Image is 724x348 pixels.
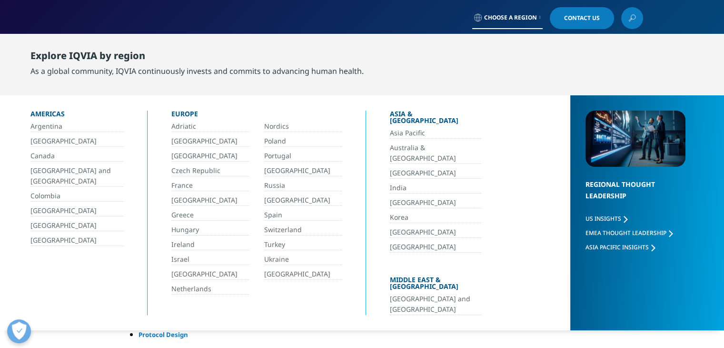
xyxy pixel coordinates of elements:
a: Ukraine [264,254,342,265]
span: EMEA Thought Leadership [585,229,666,237]
a: [GEOGRAPHIC_DATA] [171,269,249,280]
span: Asia Pacific Insights [585,243,649,251]
a: [GEOGRAPHIC_DATA] [30,136,123,147]
a: [GEOGRAPHIC_DATA] [390,168,481,179]
a: [GEOGRAPHIC_DATA] [30,235,123,246]
span: Choose a Region [484,14,537,21]
div: Regional Thought Leadership [585,179,685,214]
a: Nordics [264,121,342,132]
a: [GEOGRAPHIC_DATA] [171,136,249,147]
a: [GEOGRAPHIC_DATA] [390,227,481,238]
a: Russia [264,180,342,191]
a: Argentina [30,121,123,132]
a: [GEOGRAPHIC_DATA] [171,195,249,206]
a: India [390,183,481,194]
a: [GEOGRAPHIC_DATA] [264,195,342,206]
a: Czech Republic [171,165,249,176]
nav: Primary [161,33,643,78]
a: [GEOGRAPHIC_DATA] and [GEOGRAPHIC_DATA] [390,294,481,315]
a: [GEOGRAPHIC_DATA] [30,205,123,216]
a: Hungary [171,225,249,235]
span: Contact Us [564,15,600,21]
a: Switzerland [264,225,342,235]
a: Contact Us [550,7,614,29]
a: [GEOGRAPHIC_DATA] [30,220,123,231]
a: Turkey [264,239,342,250]
a: Ireland [171,239,249,250]
div: Europe [171,111,342,121]
a: Adriatic [171,121,249,132]
a: France [171,180,249,191]
a: Poland [264,136,342,147]
a: Asia Pacific [390,128,481,139]
a: US Insights [585,215,627,223]
a: [GEOGRAPHIC_DATA] [390,242,481,253]
a: Netherlands [171,284,249,295]
a: Colombia [30,191,123,202]
a: [GEOGRAPHIC_DATA] [171,151,249,162]
div: Middle East & [GEOGRAPHIC_DATA] [390,276,481,294]
a: EMEA Thought Leadership [585,229,673,237]
span: US Insights [585,215,621,223]
a: Asia Pacific Insights [585,243,655,251]
a: [GEOGRAPHIC_DATA] [264,269,342,280]
a: Protocol Design [139,329,615,340]
div: Americas [30,111,123,121]
a: Portugal [264,151,342,162]
a: [GEOGRAPHIC_DATA] and [GEOGRAPHIC_DATA] [30,165,123,187]
a: Canada [30,151,123,162]
a: [GEOGRAPHIC_DATA] [390,197,481,208]
a: [GEOGRAPHIC_DATA] [264,165,342,176]
div: Explore IQVIA by region [30,50,364,65]
img: 2093_analyzing-data-using-big-screen-display-and-laptop.png [585,111,685,167]
div: Asia & [GEOGRAPHIC_DATA] [390,111,481,128]
a: Israel [171,254,249,265]
a: Australia & [GEOGRAPHIC_DATA] [390,143,481,164]
a: Greece [171,210,249,221]
a: Spain [264,210,342,221]
a: Korea [390,212,481,223]
div: As a global community, IQVIA continuously invests and commits to advancing human health. [30,65,364,77]
button: Open Preferences [7,319,31,343]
